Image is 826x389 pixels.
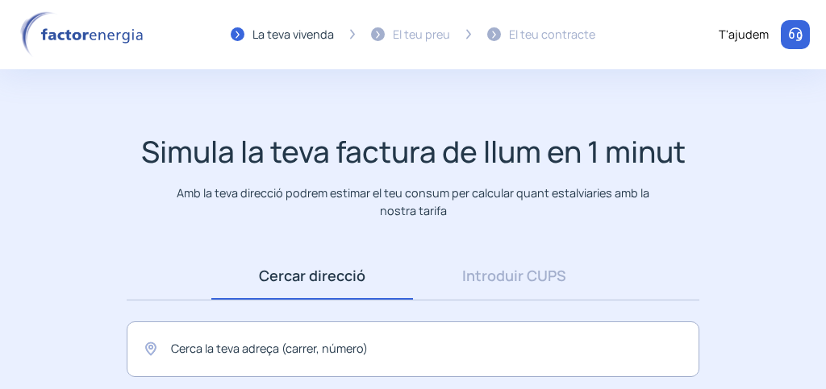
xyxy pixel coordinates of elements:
div: El teu contracte [509,25,595,43]
div: La teva vivenda [252,25,334,43]
div: T'ajudem [719,25,769,43]
a: Cercar direcció [211,252,413,300]
h1: Simula la teva factura de llum en 1 minut [141,134,686,169]
img: llamar [787,27,803,43]
p: Amb la teva direcció podrem estimar el teu consum per calcular quant estalviaries amb la nostra t... [170,184,657,220]
img: logo factor [16,11,153,58]
div: El teu preu [393,25,450,43]
a: Introduir CUPS [413,252,615,300]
